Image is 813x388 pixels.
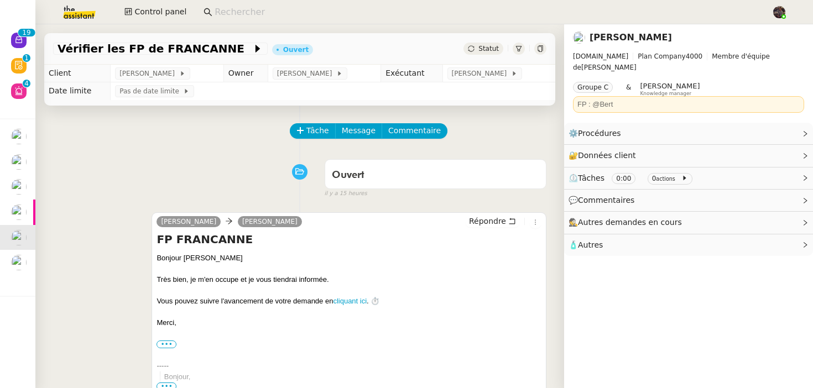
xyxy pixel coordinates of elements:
[11,154,27,170] img: users%2FAXgjBsdPtrYuxuZvIJjRexEdqnq2%2Favatar%2F1599931753966.jpeg
[23,80,30,87] nz-badge-sup: 4
[11,179,27,195] img: users%2FAXgjBsdPtrYuxuZvIJjRexEdqnq2%2Favatar%2F1599931753966.jpeg
[573,32,585,44] img: users%2FlP2L64NyJUYGf6yukvER3qNbi773%2Favatar%2Faa4062d0-caf6-4ead-8344-864088a2b108
[290,123,336,139] button: Tâche
[578,174,604,182] span: Tâches
[569,196,639,205] span: 💬
[164,371,541,382] div: Bonjour,
[686,53,703,60] span: 4000
[640,82,700,96] app-user-label: Knowledge manager
[22,29,27,39] p: 1
[381,65,442,82] td: Exécutant
[24,80,29,90] p: 4
[24,54,29,64] p: 1
[11,230,27,245] img: users%2FlP2L64NyJUYGf6yukvER3qNbi773%2Favatar%2Faa4062d0-caf6-4ead-8344-864088a2b108
[283,46,309,53] div: Ouvert
[157,317,541,328] div: Merci,
[578,240,603,249] span: Autres
[638,53,685,60] span: Plan Company
[773,6,785,18] img: 2af2e8ed-4e7a-4339-b054-92d163d57814
[578,129,621,138] span: Procédures
[577,99,800,110] div: FP : @Bert
[11,255,27,270] img: users%2FdHO1iM5N2ObAeWsI96eSgBoqS9g1%2Favatar%2Fdownload.png
[23,54,30,62] nz-badge-sup: 1
[626,82,631,96] span: &
[157,217,221,227] a: [PERSON_NAME]
[118,4,193,20] button: Control panel
[564,145,813,166] div: 🔐Données client
[469,216,506,227] span: Répondre
[640,82,700,90] span: [PERSON_NAME]
[569,218,687,227] span: 🕵️
[238,217,302,227] a: [PERSON_NAME]
[44,65,111,82] td: Client
[335,123,382,139] button: Message
[573,51,804,73] span: [PERSON_NAME]
[27,29,31,39] p: 9
[578,151,636,160] span: Données client
[569,149,640,162] span: 🔐
[564,212,813,233] div: 🕵️Autres demandes en cours
[578,218,682,227] span: Autres demandes en cours
[277,68,336,79] span: [PERSON_NAME]
[157,232,541,247] h4: FP FRANCANNE
[157,340,176,348] label: •••
[223,65,268,82] td: Owner
[590,32,672,43] a: [PERSON_NAME]
[452,68,511,79] span: [PERSON_NAME]
[11,129,27,144] img: users%2FrLg9kJpOivdSURM9kMyTNR7xGo72%2Favatar%2Fb3a3d448-9218-437f-a4e5-c617cb932dda
[306,124,329,137] span: Tâche
[342,124,376,137] span: Message
[564,167,813,189] div: ⏲️Tâches 0:00 0actions
[465,215,520,227] button: Répondre
[564,190,813,211] div: 💬Commentaires
[119,68,179,79] span: [PERSON_NAME]
[134,6,186,18] span: Control panel
[656,176,675,182] small: actions
[157,253,541,264] div: Bonjour [PERSON_NAME]
[18,29,35,36] nz-badge-sup: 19
[325,189,367,198] span: il y a 15 heures
[332,170,364,180] span: Ouvert
[612,173,635,184] nz-tag: 0:00
[569,127,626,140] span: ⚙️
[573,53,628,60] span: [DOMAIN_NAME]
[573,82,613,93] nz-tag: Groupe C
[478,45,499,53] span: Statut
[157,296,541,307] div: Vous pouvez suivre l'avancement de votre demande en . ⏱️
[640,91,691,97] span: Knowledge manager
[215,5,760,20] input: Rechercher
[578,196,634,205] span: Commentaires
[569,240,603,249] span: 🧴
[652,175,656,182] span: 0
[564,234,813,256] div: 🧴Autres
[333,297,367,305] a: cliquant ici
[119,86,183,97] span: Pas de date limite
[157,274,541,285] div: Très bien, je m'en occupe et je vous tiendrai informée.
[11,205,27,220] img: users%2FAXgjBsdPtrYuxuZvIJjRexEdqnq2%2Favatar%2F1599931753966.jpeg
[564,123,813,144] div: ⚙️Procédures
[157,360,541,371] div: -----
[569,174,697,182] span: ⏲️
[58,43,252,54] span: Vérifier les FP de FRANCANNE
[44,82,111,100] td: Date limite
[388,124,441,137] span: Commentaire
[382,123,447,139] button: Commentaire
